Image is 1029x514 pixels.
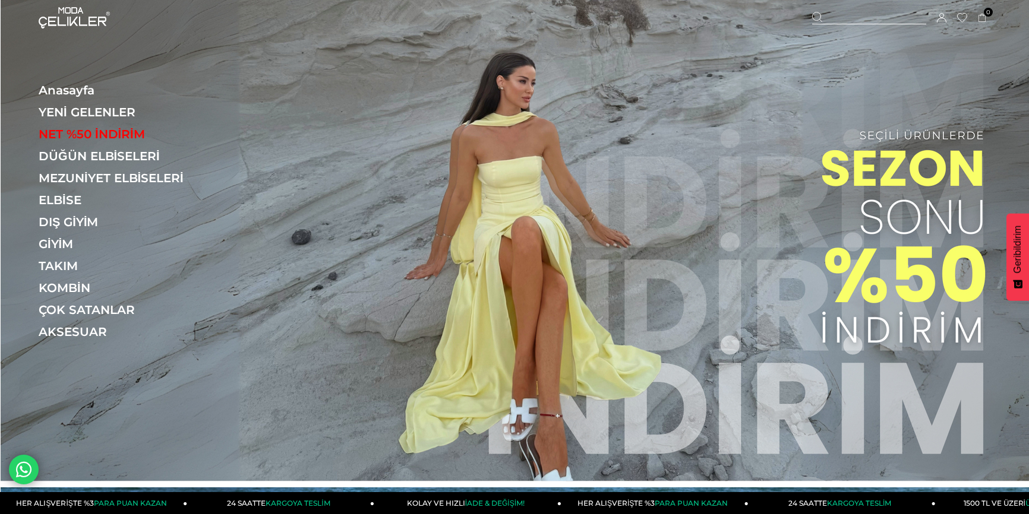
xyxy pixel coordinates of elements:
[39,193,202,207] a: ELBİSE
[39,215,202,229] a: DIŞ GİYİM
[39,303,202,317] a: ÇOK SATANLAR
[39,237,202,251] a: GİYİM
[984,8,993,17] span: 0
[1012,226,1023,274] span: Geribildirim
[749,492,936,514] a: 24 SAATTEKARGOYA TESLİM
[655,499,728,507] span: PARA PUAN KAZAN
[39,259,202,273] a: TAKIM
[827,499,891,507] span: KARGOYA TESLİM
[374,492,561,514] a: KOLAY VE HIZLIİADE & DEĞİŞİM!
[39,127,202,141] a: NET %50 İNDİRİM
[94,499,167,507] span: PARA PUAN KAZAN
[39,105,202,119] a: YENİ GELENLER
[561,492,749,514] a: HER ALIŞVERİŞTE %3PARA PUAN KAZAN
[465,499,525,507] span: İADE & DEĞİŞİM!
[1006,214,1029,301] button: Geribildirim - Show survey
[39,83,202,97] a: Anasayfa
[187,492,374,514] a: 24 SAATTEKARGOYA TESLİM
[39,325,202,339] a: AKSESUAR
[39,281,202,295] a: KOMBİN
[39,149,202,163] a: DÜĞÜN ELBİSELERİ
[266,499,330,507] span: KARGOYA TESLİM
[978,14,987,23] a: 0
[39,171,202,185] a: MEZUNİYET ELBİSELERİ
[39,7,110,28] img: logo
